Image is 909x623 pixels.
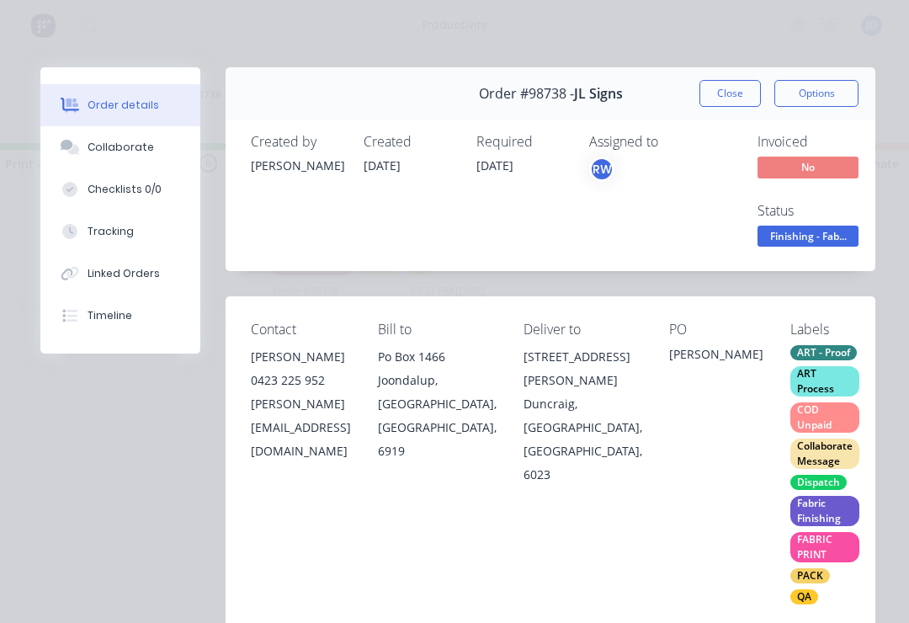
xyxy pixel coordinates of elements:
div: ART - Proof [790,345,857,360]
div: Po Box 1466 [378,345,497,369]
div: Labels [790,322,859,338]
button: Finishing - Fab... [757,226,858,251]
span: No [757,157,858,178]
div: Joondalup, [GEOGRAPHIC_DATA], [GEOGRAPHIC_DATA], 6919 [378,369,497,463]
div: Tracking [88,224,134,239]
div: Collaborate Message [790,439,859,469]
div: [PERSON_NAME] [669,345,763,369]
button: Timeline [40,295,200,337]
span: JL Signs [574,86,623,102]
button: Linked Orders [40,253,200,295]
div: Po Box 1466Joondalup, [GEOGRAPHIC_DATA], [GEOGRAPHIC_DATA], 6919 [378,345,497,463]
div: [STREET_ADDRESS][PERSON_NAME]Duncraig, [GEOGRAPHIC_DATA], [GEOGRAPHIC_DATA], 6023 [524,345,642,487]
div: [PERSON_NAME] [251,157,343,174]
div: [PERSON_NAME]0423 225 952[PERSON_NAME][EMAIL_ADDRESS][DOMAIN_NAME] [251,345,351,463]
div: QA [790,589,818,604]
div: Contact [251,322,351,338]
div: Linked Orders [88,266,160,281]
div: PACK [790,568,830,583]
div: Assigned to [589,134,757,150]
button: Tracking [40,210,200,253]
div: [STREET_ADDRESS][PERSON_NAME] [524,345,642,392]
button: Checklists 0/0 [40,168,200,210]
div: Created [364,134,456,150]
button: Collaborate [40,126,200,168]
div: Collaborate [88,140,154,155]
div: Created by [251,134,343,150]
div: Status [757,203,884,219]
span: [DATE] [476,157,513,173]
span: Finishing - Fab... [757,226,858,247]
button: Close [699,80,761,107]
button: RW [589,157,614,182]
div: ART Process [790,366,859,397]
div: Fabric Finishing [790,496,859,526]
div: [PERSON_NAME][EMAIL_ADDRESS][DOMAIN_NAME] [251,392,351,463]
div: Deliver to [524,322,642,338]
div: Checklists 0/0 [88,182,162,197]
div: Required [476,134,569,150]
span: Order #98738 - [479,86,574,102]
div: 0423 225 952 [251,369,351,392]
div: Order details [88,98,159,113]
button: Options [774,80,858,107]
div: Duncraig, [GEOGRAPHIC_DATA], [GEOGRAPHIC_DATA], 6023 [524,392,642,487]
div: Timeline [88,308,132,323]
button: Order details [40,84,200,126]
div: PO [669,322,763,338]
div: Dispatch [790,475,847,490]
div: Invoiced [757,134,884,150]
div: FABRIC PRINT [790,532,859,562]
span: [DATE] [364,157,401,173]
div: Bill to [378,322,497,338]
div: COD Unpaid [790,402,859,433]
div: [PERSON_NAME] [251,345,351,369]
